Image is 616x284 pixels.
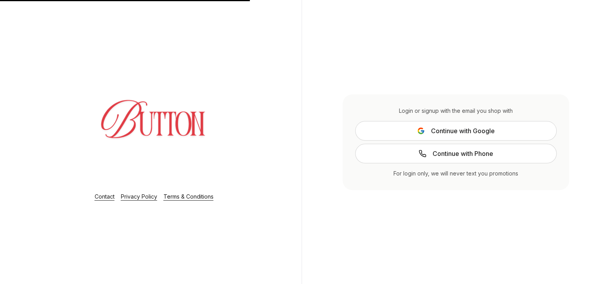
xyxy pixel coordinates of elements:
[121,193,157,200] a: Privacy Policy
[355,144,556,163] a: Continue with Phone
[355,107,556,115] div: Login or signup with the email you shop with
[163,193,214,200] a: Terms & Conditions
[79,71,229,183] img: Login Layout Image
[95,193,115,200] a: Contact
[355,121,556,141] button: Continue with Google
[355,170,556,177] div: For login only, we will never text you promotions
[431,126,495,136] span: Continue with Google
[433,149,493,158] span: Continue with Phone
